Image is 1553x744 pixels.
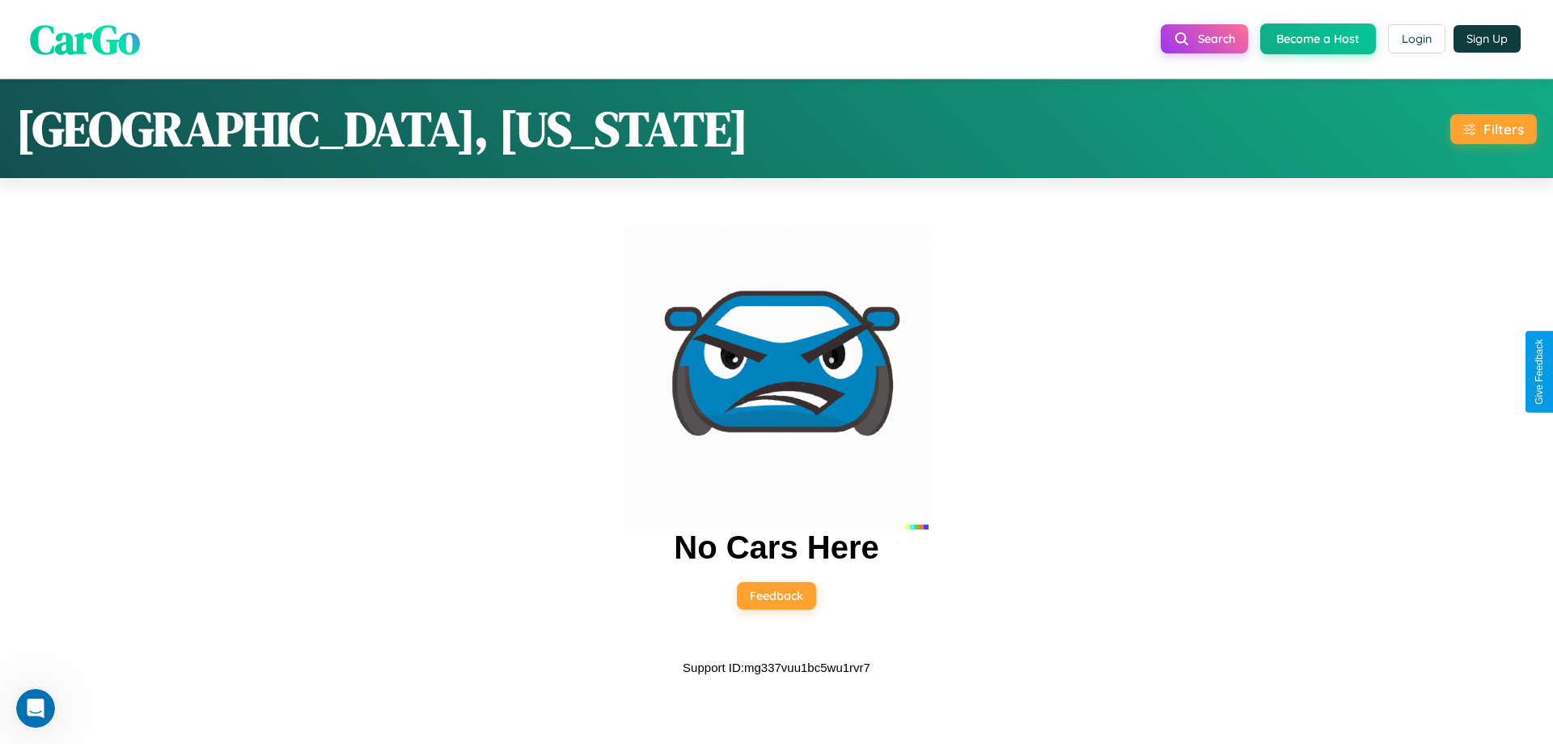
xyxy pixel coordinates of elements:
button: Become a Host [1260,23,1376,54]
p: Support ID: mg337vuu1bc5wu1rvr7 [683,657,870,678]
iframe: Intercom live chat [16,689,55,728]
button: Feedback [737,582,816,610]
span: Search [1198,32,1235,46]
span: CarGo [30,11,140,66]
div: Filters [1483,121,1524,138]
div: Give Feedback [1534,339,1545,405]
h1: [GEOGRAPHIC_DATA], [US_STATE] [16,96,748,162]
button: Sign Up [1454,25,1521,53]
button: Search [1161,24,1248,53]
button: Login [1388,24,1445,53]
button: Filters [1450,114,1537,144]
h2: No Cars Here [674,529,878,566]
img: car [624,225,929,529]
